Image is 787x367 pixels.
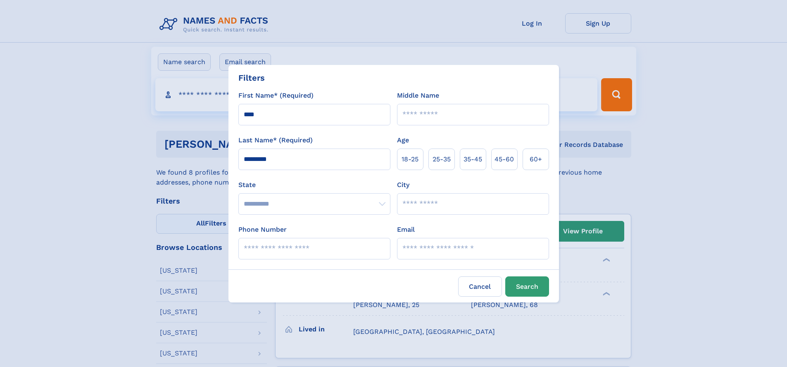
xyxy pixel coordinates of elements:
[238,135,313,145] label: Last Name* (Required)
[433,154,451,164] span: 25‑35
[505,276,549,297] button: Search
[464,154,482,164] span: 35‑45
[397,135,409,145] label: Age
[238,180,390,190] label: State
[397,91,439,101] label: Middle Name
[397,225,415,235] label: Email
[495,154,514,164] span: 45‑60
[458,276,502,297] label: Cancel
[402,154,418,164] span: 18‑25
[530,154,542,164] span: 60+
[397,180,409,190] label: City
[238,72,265,84] div: Filters
[238,225,287,235] label: Phone Number
[238,91,314,101] label: First Name* (Required)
